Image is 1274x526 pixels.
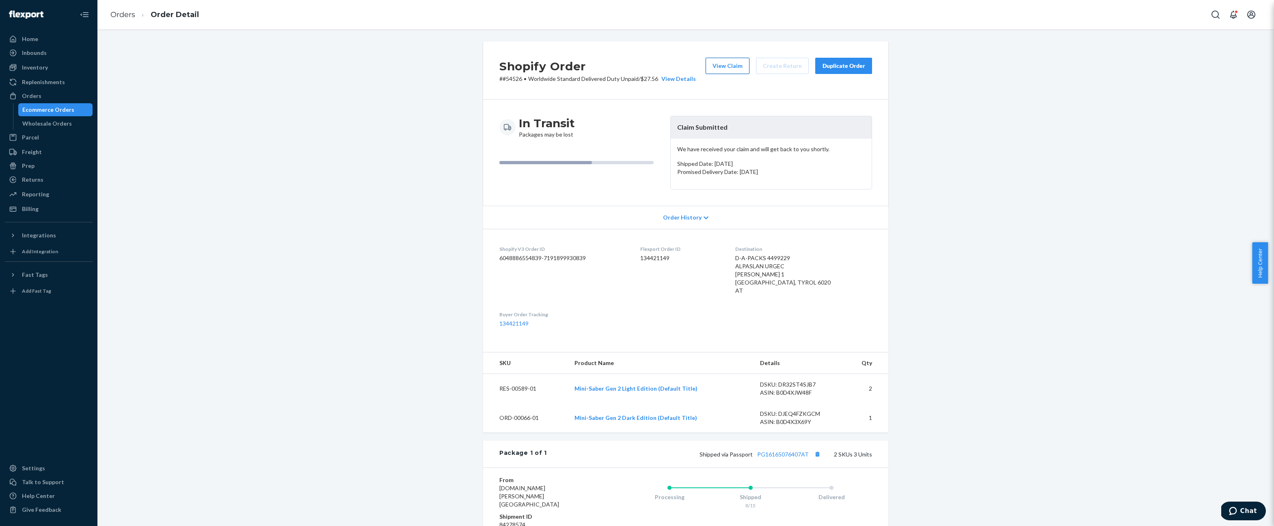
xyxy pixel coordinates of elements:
dd: 6048886554839-7191899930839 [499,254,627,262]
div: Freight [22,148,42,156]
div: Delivered [791,493,872,501]
button: Close Navigation [76,7,93,23]
dt: Shipment ID [499,513,596,521]
div: Home [22,35,38,43]
a: Mini-Saber Gen 2 Dark Edition (Default Title) [574,414,697,421]
div: Prep [22,162,35,170]
a: Orders [5,89,93,102]
div: Talk to Support [22,478,64,486]
p: Promised Delivery Date: [DATE] [677,168,865,176]
div: Add Integration [22,248,58,255]
div: Duplicate Order [822,62,865,70]
a: Ecommerce Orders [18,103,93,116]
div: Replenishments [22,78,65,86]
th: Product Name [568,352,754,374]
div: Give Feedback [22,506,61,514]
div: Wholesale Orders [22,120,72,128]
a: Order Detail [151,10,199,19]
a: Billing [5,202,93,215]
a: Wholesale Orders [18,117,93,130]
div: Returns [22,176,43,184]
dd: 134421149 [640,254,722,262]
a: Parcel [5,131,93,144]
p: Shipped Date: [DATE] [677,160,865,168]
button: View Claim [706,58,749,74]
div: Ecommerce Orders [22,106,74,114]
div: Help Center [22,492,55,500]
div: Packages may be lost [519,116,575,139]
div: Fast Tags [22,271,48,279]
button: Open account menu [1243,7,1259,23]
button: Copy tracking number [812,449,823,459]
div: Processing [629,493,710,501]
button: Duplicate Order [815,58,872,74]
div: Billing [22,205,39,213]
a: Home [5,33,93,46]
a: Settings [5,462,93,475]
img: Flexport logo [9,11,43,19]
ol: breadcrumbs [104,3,205,27]
button: Create Return [756,58,809,74]
dt: From [499,476,596,484]
td: RES-00589-01 [483,374,568,404]
div: ASIN: B0D4X3X69Y [760,418,836,426]
a: Add Fast Tag [5,285,93,298]
div: Inbounds [22,49,47,57]
div: Settings [22,464,45,472]
a: 134421149 [499,320,529,327]
iframe: Opens a widget where you can chat to one of our agents [1221,502,1266,522]
td: ORD-00066-01 [483,403,568,433]
button: Help Center [1252,242,1268,284]
a: Mini-Saber Gen 2 Light Edition (Default Title) [574,385,697,392]
th: SKU [483,352,568,374]
a: Inbounds [5,46,93,59]
div: Add Fast Tag [22,287,51,294]
button: View Details [658,75,696,83]
div: 2 SKUs 3 Units [547,449,872,459]
button: Open Search Box [1207,7,1224,23]
button: Give Feedback [5,503,93,516]
a: Add Integration [5,245,93,258]
p: # #54526 / $27.56 [499,75,696,83]
div: DSKU: DR32ST4SJB7 [760,380,836,389]
header: Claim Submitted [671,116,872,139]
div: Inventory [22,63,48,72]
div: Integrations [22,231,56,239]
div: Orders [22,92,41,100]
td: 1 [843,403,888,433]
div: Shipped [710,493,791,501]
td: 2 [843,374,888,404]
button: Fast Tags [5,268,93,281]
div: 8/15 [710,502,791,509]
a: Replenishments [5,76,93,89]
a: Inventory [5,61,93,74]
span: Shipped via Passport [700,451,823,458]
a: Freight [5,146,93,159]
span: Order History [663,213,702,222]
h2: Shopify Order [499,58,696,75]
button: Talk to Support [5,476,93,489]
span: D-A-PACKS 4499229 ALPASLAN URGEC [PERSON_NAME] 1 [GEOGRAPHIC_DATA], TYROL 6020 AT [735,254,831,294]
dt: Buyer Order Tracking [499,311,627,318]
button: Integrations [5,229,93,242]
span: • [524,75,527,82]
div: DSKU: DJEQ4FZKGCM [760,410,836,418]
div: Reporting [22,190,49,198]
a: Orders [110,10,135,19]
dt: Shopify V3 Order ID [499,246,627,252]
a: Prep [5,159,93,172]
span: Worldwide Standard Delivered Duty Unpaid [528,75,639,82]
div: Package 1 of 1 [499,449,547,459]
button: Open notifications [1225,7,1242,23]
div: Parcel [22,133,39,141]
a: Returns [5,173,93,186]
dt: Destination [735,246,872,252]
a: Reporting [5,188,93,201]
th: Details [754,352,843,374]
dt: Flexport Order ID [640,246,722,252]
p: We have received your claim and will get back to you shortly. [677,145,865,153]
h3: In Transit [519,116,575,130]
